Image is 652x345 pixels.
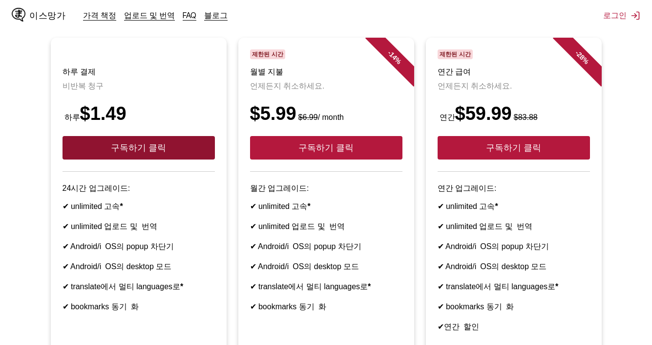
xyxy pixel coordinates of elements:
[250,82,325,90] font: 언제든지 취소하세요.
[438,282,563,291] font: ✔ translate에서 멀티 languages로
[63,242,174,251] font: ✔ Android/i OS의 popup 차단기
[63,184,130,192] font: 24시간 업그레이드:
[29,11,65,20] font: 이스망가
[250,184,309,192] font: 월간 업그레이드:
[83,10,116,20] a: 가격 책정
[63,113,80,121] small: 하루
[603,10,640,21] button: 로그인
[298,113,318,121] s: $6.99
[12,8,25,22] img: IsManga Logo
[63,222,157,230] font: ✔ unlimited 업로드 및 번역
[438,103,538,124] font: $59.99
[603,10,627,20] font: 로그인
[250,262,359,271] font: ✔ Android/i OS의 desktop 모드
[438,202,502,210] font: ✔ unlimited 고속
[486,143,541,153] font: 구독하기 클릭
[63,103,126,124] font: $1.49
[250,242,361,251] font: ✔ Android/i OS의 popup 차단기
[252,51,283,58] font: 제한된 시간
[438,262,547,271] font: ✔ Android/i OS의 desktop 모드
[438,184,497,192] font: 연간 업그레이드:
[575,50,586,61] font: 28
[183,10,196,20] a: FAQ
[438,136,590,160] button: 구독하기 클릭
[438,242,549,251] font: ✔ Android/i OS의 popup 차단기
[250,222,345,230] font: ✔ unlimited 업로드 및 번역
[250,68,283,76] font: 월별 지불
[12,8,83,23] a: IsManga Logo이스망가
[63,302,139,311] font: ✔ bookmarks 동기 화
[204,10,228,20] a: 블로그
[111,143,166,153] font: 구독하기 클릭
[438,322,479,331] font: ✔연간 할인
[440,51,470,58] font: 제한된 시간
[438,82,512,90] font: 언제든지 취소하세요.
[63,68,96,76] font: 하루 결제
[296,113,344,121] small: / month
[438,302,514,311] font: ✔ bookmarks 동기 화
[581,56,590,66] font: %
[250,136,402,160] button: 구독하기 클릭
[250,282,375,291] font: ✔ translate에서 멀티 languages로
[438,113,455,121] small: 연간
[250,103,344,124] font: $5.99
[250,302,326,311] font: ✔ bookmarks 동기 화
[63,82,104,90] font: 비반복 청구
[63,136,215,160] button: 구독하기 클릭
[63,262,172,271] font: ✔ Android/i OS의 desktop 모드
[514,113,538,121] s: $83.88
[388,50,399,61] font: 14
[250,202,315,210] font: ✔ unlimited 고속
[298,143,354,153] font: 구독하기 클릭
[63,282,188,291] font: ✔ translate에서 멀티 languages로
[124,10,175,20] a: 업로드 및 번역
[63,202,127,210] font: ✔ unlimited 고속
[393,56,403,66] font: %
[631,11,640,21] img: Sign out
[386,49,393,56] font: -
[438,68,471,76] font: 연간 급여
[438,222,532,230] font: ✔ unlimited 업로드 및 번역
[573,49,581,56] font: -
